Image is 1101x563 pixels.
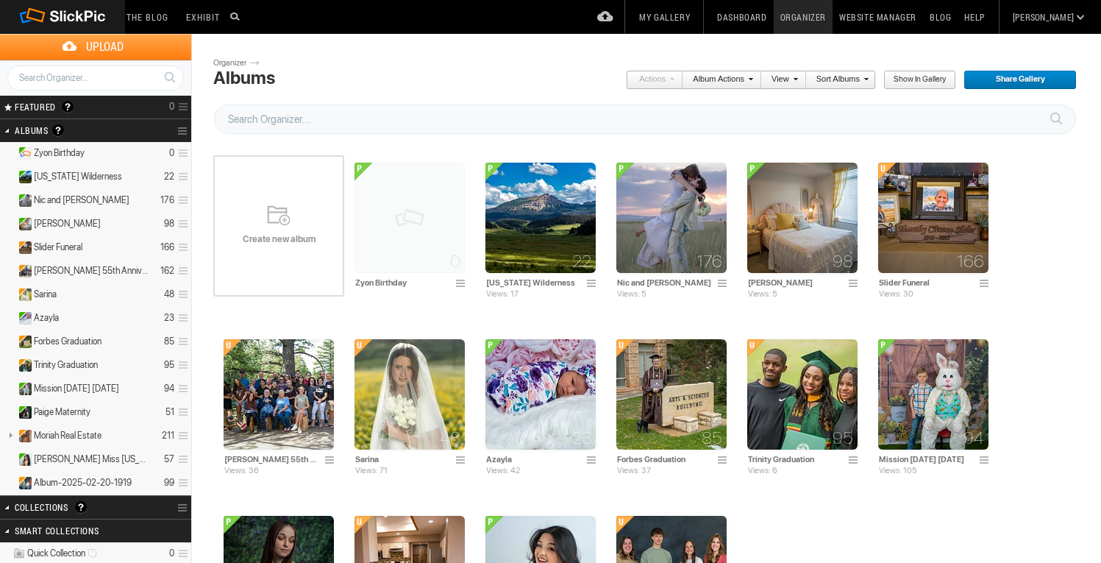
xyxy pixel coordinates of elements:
span: Reynolds 55th Anniversary Family... [34,265,149,277]
span: Jessica Miss Wyoming Volunteer [34,453,149,465]
span: Views: 30 [879,289,913,299]
input: Azayla [485,453,582,466]
input: Zyon Birthday [354,276,452,289]
a: Expand [1,312,15,323]
img: B0013682.webp [616,163,727,273]
input: Mission Easter Carnival [878,453,975,466]
a: Album Actions [683,71,753,90]
ins: Unlisted Album [13,241,32,254]
a: Expand [1,383,15,394]
input: Slider Funeral [878,276,975,289]
ins: Public Album [13,406,32,419]
span: Paige Maternity [34,406,90,418]
input: Reynolds 55th Anniversary Family Party [224,453,321,466]
span: Slider Funeral [34,241,82,253]
span: Quick Collection [27,548,101,559]
span: Moriah Real Estate [34,430,101,442]
a: Sort Albums [806,71,869,90]
input: Nic and Sarina [616,276,713,289]
input: Kiely [747,276,844,289]
h2: Albums [15,119,138,142]
img: B0014081.webp [485,163,596,273]
span: Views: 42 [486,466,520,475]
span: Views: 37 [617,466,651,475]
span: 48 [440,432,460,444]
a: Expand [1,359,15,370]
span: Zyon Birthday [34,147,85,159]
ins: Unlisted Album [13,336,32,348]
a: Expand [1,265,15,276]
a: Expand [1,336,15,347]
span: 94 [963,432,984,444]
img: B0013820.webp [747,163,858,273]
input: Wyoming Wilderness [485,276,582,289]
a: Expand [1,406,15,417]
span: Views: 105 [879,466,916,475]
a: Expand [1,171,15,182]
span: Trinity Graduation [34,359,98,371]
a: Expand [1,477,15,488]
span: Views: 36 [224,466,259,475]
a: Actions [626,71,674,90]
span: Sarina [34,288,57,300]
ins: Unlisted Album [13,359,32,372]
span: Views: 71 [355,466,388,475]
h2: Collections [15,496,138,518]
span: 166 [957,255,984,267]
span: 22 [572,255,591,267]
img: ico_album_quick.png [13,548,26,560]
ins: Unlisted Album [13,430,32,442]
ins: Public Album [13,218,32,230]
img: B0012067.webp [878,163,988,273]
a: Expand [1,147,15,158]
ins: Public Album [13,147,32,160]
ins: Unlisted Album [13,265,32,277]
img: B0004183.webp [354,339,465,450]
img: B0004121.webp [485,339,596,450]
a: Expand [1,288,15,300]
span: FEATURED [10,101,56,113]
span: 98 [833,255,853,267]
ins: Public Album [13,453,32,466]
span: Album-2025-02-20-1919 [34,477,132,489]
input: Search photos on SlickPic... [228,7,246,25]
span: Share Gallery [963,71,1066,90]
a: Show in Gallery [883,71,956,90]
span: Kiely [34,218,101,230]
ins: Unlisted Album [13,477,32,489]
span: Views: 6 [748,466,777,475]
span: 95 [833,432,853,444]
span: 162 [303,432,329,444]
img: B0011956.webp [224,339,334,450]
span: Views: 5 [748,289,777,299]
a: Expand [1,194,15,205]
a: View [761,71,798,90]
img: B0007535.webp [616,339,727,450]
span: Upload [18,34,191,60]
span: Views: 17 [486,289,519,299]
a: Expand [1,218,15,229]
span: Create new album [213,233,344,245]
span: Mission Easter Carnival [34,383,119,394]
span: Show in Gallery [883,71,946,90]
span: Forbes Graduation [34,336,101,347]
ins: Public Album [13,383,32,395]
input: Forbes Graduation [616,453,713,466]
a: Search [156,65,183,90]
img: pix.gif [354,163,465,273]
img: B0011414.webp [747,339,858,450]
ins: Public Album [13,312,32,325]
span: Azayla [34,312,59,324]
h2: Smart Collections [15,520,138,542]
span: 0 [450,255,460,267]
ins: Unlisted Album [13,288,32,301]
a: Expand [1,241,15,252]
span: 85 [702,432,722,444]
input: Trinity Graduation [747,453,844,466]
div: Albums [213,68,275,88]
span: Views: 5 [617,289,646,299]
a: Expand [1,453,15,464]
input: Sarina [354,453,452,466]
input: Search Organizer... [214,105,1076,134]
img: Job_0122.webp [878,339,988,450]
